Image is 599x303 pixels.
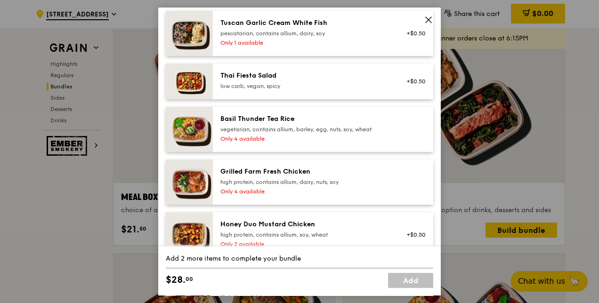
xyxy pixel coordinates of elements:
div: Grilled Farm Fresh Chicken [220,167,389,176]
div: +$0.50 [401,78,426,85]
div: +$0.50 [401,30,426,37]
img: daily_normal_Honey_Duo_Mustard_Chicken__Horizontal_.jpg [166,212,213,257]
div: low carb, vegan, spicy [220,82,389,90]
div: Basil Thunder Tea Rice [220,114,389,124]
a: Add [388,273,433,288]
span: 00 [186,275,193,283]
div: Only 1 available [220,39,389,47]
div: Only 2 available [220,240,389,248]
div: +$0.50 [401,231,426,239]
div: vegetarian, contains allium, barley, egg, nuts, soy, wheat [220,126,389,133]
div: Only 4 available [220,188,389,195]
img: daily_normal_HORZ-Grilled-Farm-Fresh-Chicken.jpg [166,159,213,205]
div: Thai Fiesta Salad [220,71,389,80]
div: Add 2 more items to complete your bundle [166,254,433,263]
img: daily_normal_HORZ-Basil-Thunder-Tea-Rice.jpg [166,107,213,152]
img: daily_normal_Tuscan_Garlic_Cream_White_Fish__Horizontal_.jpg [166,11,213,56]
div: high protein, contains allium, soy, wheat [220,231,389,239]
div: pescatarian, contains allium, dairy, soy [220,30,389,37]
span: $28. [166,273,186,287]
div: Tuscan Garlic Cream White Fish [220,18,389,28]
div: Honey Duo Mustard Chicken [220,220,389,229]
img: daily_normal_Thai_Fiesta_Salad__Horizontal_.jpg [166,64,213,99]
div: high protein, contains allium, dairy, nuts, soy [220,178,389,186]
div: Only 4 available [220,135,389,143]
